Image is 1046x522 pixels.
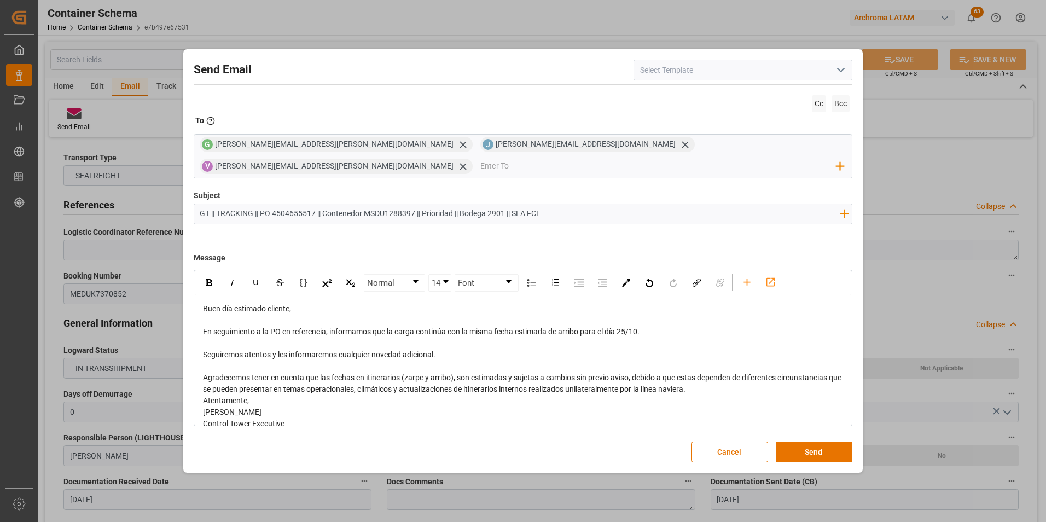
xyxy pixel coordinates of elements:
[691,442,768,462] button: Cancel
[812,95,826,112] span: Cc
[664,275,683,291] div: Redo
[367,277,394,289] span: Normal
[270,275,289,291] div: Strikethrough
[194,248,225,268] label: Message
[832,62,849,79] button: open menu
[317,275,336,291] div: Superscript
[194,61,252,79] h2: Send Email
[195,271,852,437] div: rdw-wrapper
[203,303,844,430] div: rdw-editor
[455,275,518,291] a: Font
[195,271,852,295] div: rdw-toolbar
[480,158,836,175] input: Enter To
[203,419,284,428] span: Control Tower Executive
[634,60,852,80] input: Select Template
[195,115,204,126] h2: To
[203,396,249,405] span: Atentamente,
[203,408,261,416] span: [PERSON_NAME]
[486,140,490,149] span: J
[638,274,685,292] div: rdw-history-control
[194,190,220,201] label: Subject
[215,161,454,170] span: [PERSON_NAME][EMAIL_ADDRESS][PERSON_NAME][DOMAIN_NAME]
[737,274,757,291] div: Add fields and linked tables
[427,274,453,292] div: rdw-font-size-control
[546,275,565,291] div: Ordered
[203,350,435,359] span: Seguiremos atentos y les informaremos cualquier novedad adicional.
[687,275,706,291] div: Link
[223,275,242,291] div: Italic
[247,275,266,291] div: Underline
[685,274,732,292] div: rdw-link-control
[570,275,589,291] div: Indent
[711,275,730,291] div: Unlink
[364,275,425,291] a: Block Type
[761,274,780,291] div: Add link to form
[294,275,313,291] div: Monospace
[614,274,638,292] div: rdw-color-picker
[453,274,520,292] div: rdw-font-family-control
[197,274,362,292] div: rdw-inline-control
[200,275,219,291] div: Bold
[496,140,676,148] span: [PERSON_NAME][EMAIL_ADDRESS][DOMAIN_NAME]
[203,373,843,393] span: Agradecemos tener en cuenta que las fechas en itinerarios (zarpe y arribo), son estimadas y sujet...
[362,274,427,292] div: rdw-block-control
[428,274,451,292] div: rdw-dropdown
[341,275,360,291] div: Subscript
[205,140,210,149] span: G
[432,277,440,289] span: 14
[832,95,850,112] span: Bcc
[593,275,612,291] div: Outdent
[776,442,852,462] button: Send
[194,204,846,223] input: Enter Subject here
[203,327,640,336] span: En seguimiento a la PO en referencia, informamos que la carga continúa con la misma fecha estimad...
[458,277,474,289] span: Font
[429,275,451,291] a: Font Size
[215,140,454,148] span: [PERSON_NAME][EMAIL_ADDRESS][PERSON_NAME][DOMAIN_NAME]
[205,161,210,170] span: V
[203,304,291,313] span: Buen día estimado cliente,
[520,274,614,292] div: rdw-list-control
[455,274,519,292] div: rdw-dropdown
[640,275,659,291] div: Undo
[522,275,542,291] div: Unordered
[364,274,425,292] div: rdw-dropdown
